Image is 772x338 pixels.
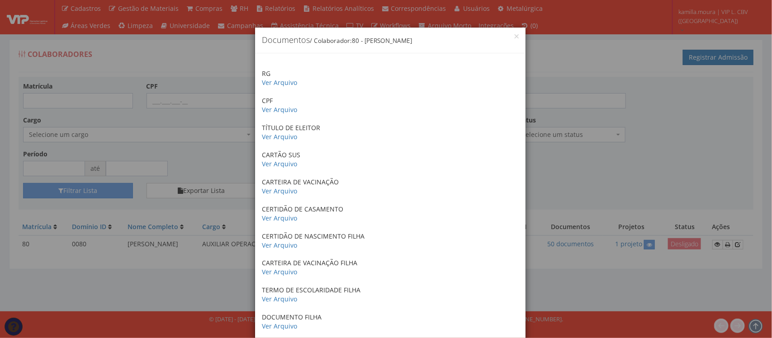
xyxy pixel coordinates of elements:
[262,313,519,331] p: DOCUMENTO FILHA
[262,258,519,277] p: CARTEIRA DE VACINAÇÃO FILHA
[262,160,297,168] a: Ver Arquivo
[262,34,519,46] h4: Documentos
[262,69,519,87] p: RG
[262,78,297,87] a: Ver Arquivo
[262,241,297,249] a: Ver Arquivo
[310,37,412,45] small: / Colaborador:
[352,37,412,45] span: 80 - [PERSON_NAME]
[262,105,297,114] a: Ver Arquivo
[262,123,519,141] p: TÍTULO DE ELEITOR
[262,232,519,250] p: CERTIDÃO DE NASCIMENTO FILHA
[262,286,519,304] p: TERMO DE ESCOLARIDADE FILHA
[262,214,297,222] a: Ver Arquivo
[262,178,519,196] p: CARTEIRA DE VACINAÇÃO
[262,150,519,169] p: CARTÃO SUS
[262,187,297,195] a: Ver Arquivo
[262,96,519,114] p: CPF
[262,132,297,141] a: Ver Arquivo
[262,322,297,330] a: Ver Arquivo
[262,295,297,303] a: Ver Arquivo
[515,34,519,38] button: Close
[262,205,519,223] p: CERTIDÃO DE CASAMENTO
[262,268,297,276] a: Ver Arquivo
